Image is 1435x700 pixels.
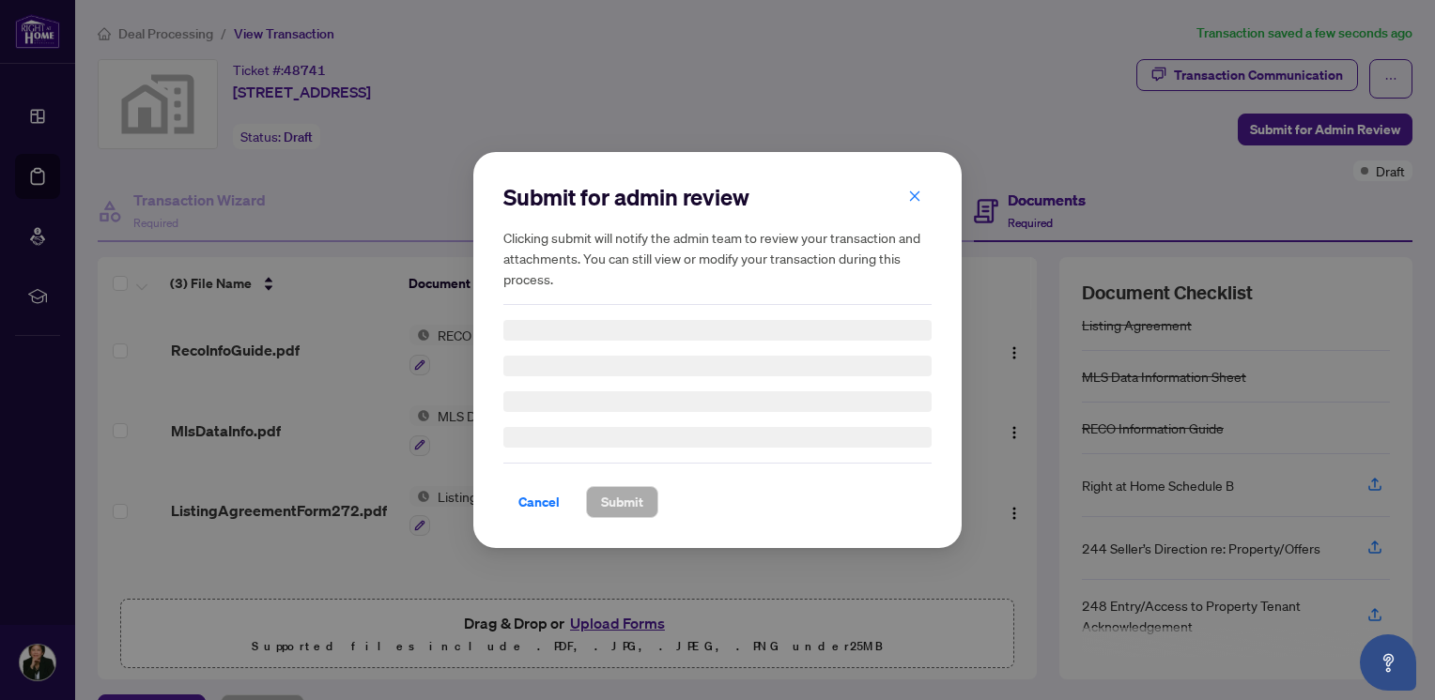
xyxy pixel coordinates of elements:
h5: Clicking submit will notify the admin team to review your transaction and attachments. You can st... [503,227,932,289]
button: Open asap [1360,634,1416,691]
h2: Submit for admin review [503,182,932,212]
span: Cancel [518,487,560,517]
span: close [908,190,921,203]
button: Submit [586,486,658,518]
button: Cancel [503,486,575,518]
